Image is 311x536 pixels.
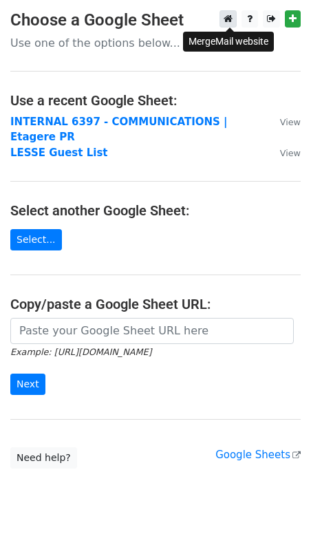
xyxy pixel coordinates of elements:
[10,296,301,312] h4: Copy/paste a Google Sheet URL:
[266,116,301,128] a: View
[10,347,151,357] small: Example: [URL][DOMAIN_NAME]
[10,229,62,250] a: Select...
[266,147,301,159] a: View
[10,116,228,144] a: INTERNAL 6397 - COMMUNICATIONS | Etagere PR
[10,147,108,159] a: LESSE Guest List
[280,117,301,127] small: View
[183,32,274,52] div: MergeMail website
[10,92,301,109] h4: Use a recent Google Sheet:
[10,36,301,50] p: Use one of the options below...
[10,374,45,395] input: Next
[215,449,301,461] a: Google Sheets
[10,202,301,219] h4: Select another Google Sheet:
[10,10,301,30] h3: Choose a Google Sheet
[242,470,311,536] iframe: Chat Widget
[10,447,77,469] a: Need help?
[280,148,301,158] small: View
[10,318,294,344] input: Paste your Google Sheet URL here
